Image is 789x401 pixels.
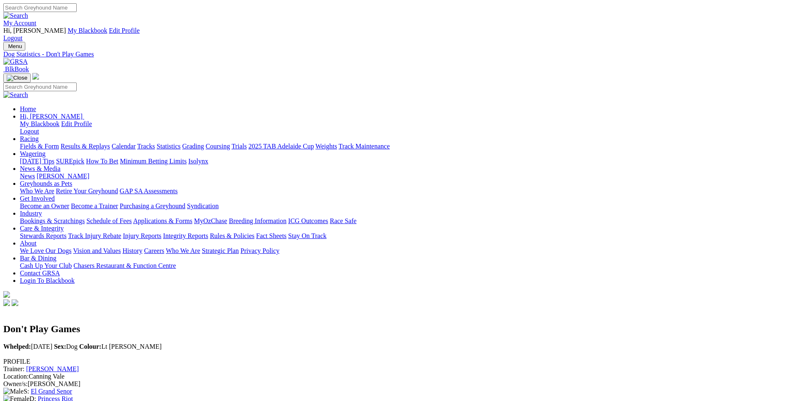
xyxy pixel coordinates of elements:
span: Location: [3,373,29,380]
a: Track Maintenance [339,143,390,150]
a: Stay On Track [288,232,326,239]
a: El Grand Senor [31,388,72,395]
a: Login To Blackbook [20,277,75,284]
h2: Don't Play Games [3,323,786,335]
a: BlkBook [3,66,29,73]
a: Industry [20,210,42,217]
img: Male [3,388,24,395]
a: Contact GRSA [20,270,60,277]
a: Who We Are [20,187,54,194]
img: twitter.svg [12,299,18,306]
a: SUREpick [56,158,84,165]
button: Toggle navigation [3,42,25,51]
a: Retire Your Greyhound [56,187,118,194]
a: Who We Are [166,247,200,254]
a: ICG Outcomes [288,217,328,224]
img: Close [7,75,27,81]
a: Become a Trainer [71,202,118,209]
a: My Blackbook [68,27,107,34]
a: News [20,173,35,180]
a: How To Bet [86,158,119,165]
span: Hi, [PERSON_NAME] [20,113,83,120]
a: Fact Sheets [256,232,286,239]
a: News & Media [20,165,61,172]
div: Greyhounds as Pets [20,187,786,195]
a: GAP SA Assessments [120,187,178,194]
img: Search [3,12,28,19]
a: Integrity Reports [163,232,208,239]
a: Vision and Values [73,247,121,254]
span: Lt [PERSON_NAME] [79,343,162,350]
a: [PERSON_NAME] [26,365,79,372]
a: Trials [231,143,247,150]
a: Breeding Information [229,217,286,224]
a: Race Safe [330,217,356,224]
a: Fields & Form [20,143,59,150]
a: Greyhounds as Pets [20,180,72,187]
div: My Account [3,27,786,42]
div: Hi, [PERSON_NAME] [20,120,786,135]
button: Toggle navigation [3,73,31,83]
a: Bookings & Scratchings [20,217,85,224]
div: Care & Integrity [20,232,786,240]
a: Schedule of Fees [86,217,131,224]
img: facebook.svg [3,299,10,306]
a: MyOzChase [194,217,227,224]
a: We Love Our Dogs [20,247,71,254]
a: Care & Integrity [20,225,64,232]
a: My Account [3,19,36,27]
a: Track Injury Rebate [68,232,121,239]
a: Careers [144,247,164,254]
a: Edit Profile [109,27,140,34]
img: Search [3,91,28,99]
a: Logout [3,34,22,41]
a: Isolynx [188,158,208,165]
div: Canning Vale [3,373,786,380]
span: S: [3,388,29,395]
a: Rules & Policies [210,232,255,239]
span: Menu [8,43,22,49]
a: Get Involved [20,195,55,202]
a: 2025 TAB Adelaide Cup [248,143,314,150]
a: My Blackbook [20,120,60,127]
a: Purchasing a Greyhound [120,202,185,209]
a: Dog Statistics - Don't Play Games [3,51,786,58]
a: [PERSON_NAME] [36,173,89,180]
img: logo-grsa-white.png [32,73,39,80]
a: Coursing [206,143,230,150]
a: Tracks [137,143,155,150]
a: Cash Up Your Club [20,262,72,269]
div: About [20,247,786,255]
a: Hi, [PERSON_NAME] [20,113,84,120]
a: Chasers Restaurant & Function Centre [73,262,176,269]
a: Calendar [112,143,136,150]
a: Weights [316,143,337,150]
span: Trainer: [3,365,24,372]
a: Privacy Policy [240,247,279,254]
div: [PERSON_NAME] [3,380,786,388]
a: History [122,247,142,254]
a: Grading [182,143,204,150]
a: About [20,240,36,247]
span: Hi, [PERSON_NAME] [3,27,66,34]
div: Wagering [20,158,786,165]
a: Wagering [20,150,46,157]
span: BlkBook [5,66,29,73]
div: Bar & Dining [20,262,786,270]
a: Bar & Dining [20,255,56,262]
a: Injury Reports [123,232,161,239]
a: Applications & Forms [133,217,192,224]
div: Racing [20,143,786,150]
img: GRSA [3,58,28,66]
a: Syndication [187,202,218,209]
span: [DATE] [3,343,52,350]
b: Sex: [54,343,66,350]
a: Strategic Plan [202,247,239,254]
a: Stewards Reports [20,232,66,239]
div: Industry [20,217,786,225]
a: Statistics [157,143,181,150]
a: Minimum Betting Limits [120,158,187,165]
div: PROFILE [3,358,786,365]
a: Logout [20,128,39,135]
